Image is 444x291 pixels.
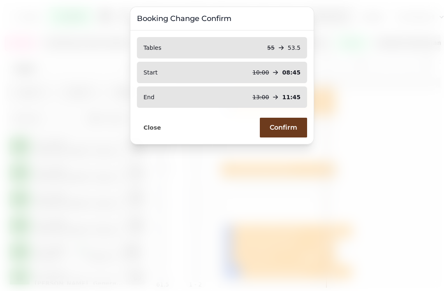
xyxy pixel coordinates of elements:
button: Close [137,122,168,133]
p: 08:45 [282,68,301,77]
p: 10:00 [252,68,269,77]
h3: Booking Change Confirm [137,14,307,23]
p: 55 [267,44,275,52]
p: End [143,93,155,101]
p: Tables [143,44,162,52]
span: Confirm [270,124,297,131]
span: Close [143,125,161,130]
p: 13:00 [252,93,269,101]
button: Confirm [260,118,307,137]
p: Start [143,68,157,77]
p: 11:45 [282,93,301,101]
p: 53.5 [288,44,301,52]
